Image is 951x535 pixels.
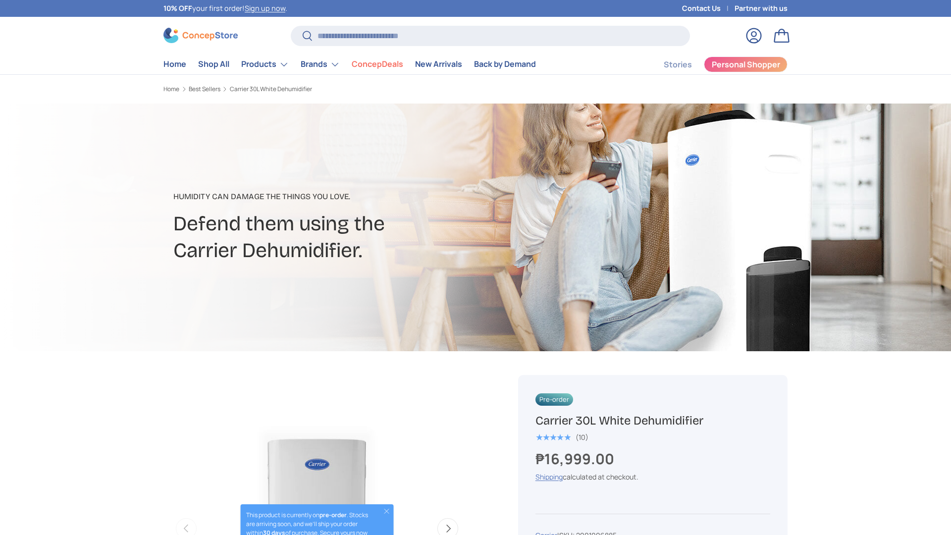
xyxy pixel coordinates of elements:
[173,211,554,264] h2: Defend them using the Carrier Dehumidifier.
[163,54,186,74] a: Home
[163,54,536,74] nav: Primary
[352,54,403,74] a: ConcepDeals
[535,413,770,428] h1: Carrier 30L White Dehumidifier
[163,86,179,92] a: Home
[230,86,312,92] a: Carrier 30L White Dehumidifier
[163,85,494,94] nav: Breadcrumbs
[535,431,588,442] a: 5.0 out of 5.0 stars (10)
[474,54,536,74] a: Back by Demand
[682,3,735,14] a: Contact Us
[295,54,346,74] summary: Brands
[235,54,295,74] summary: Products
[415,54,462,74] a: New Arrivals
[576,433,588,441] div: (10)
[163,3,287,14] p: your first order! .
[535,472,563,481] a: Shipping
[535,393,573,406] span: Pre-order
[163,28,238,43] img: ConcepStore
[245,3,285,13] a: Sign up now
[712,60,780,68] span: Personal Shopper
[241,54,289,74] a: Products
[319,511,347,519] strong: pre-order
[664,55,692,74] a: Stories
[704,56,788,72] a: Personal Shopper
[535,449,617,469] strong: ₱16,999.00
[535,432,571,442] span: ★★★★★
[640,54,788,74] nav: Secondary
[535,433,571,442] div: 5.0 out of 5.0 stars
[735,3,788,14] a: Partner with us
[163,3,192,13] strong: 10% OFF
[198,54,229,74] a: Shop All
[535,472,770,482] div: calculated at checkout.
[301,54,340,74] a: Brands
[189,86,220,92] a: Best Sellers
[173,191,554,203] p: Humidity can damage the things you love.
